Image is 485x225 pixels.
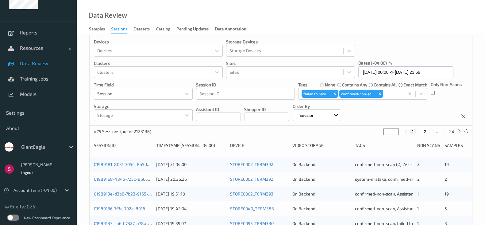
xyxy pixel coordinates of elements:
p: Assistant ID [196,106,241,112]
p: Storage Devices [226,39,355,45]
a: 01989168-4345-725c-8605-a29644b5a273 [94,176,179,182]
div: Sessions [111,26,127,34]
div: Device [230,142,288,148]
div: On Backend [292,161,350,168]
a: Pending Updates [176,25,215,34]
p: 475 Sessions (out of 2123136) [94,128,151,135]
div: Datasets [133,26,150,34]
a: Samples [89,25,111,34]
div: confirmed-non-scan [339,90,376,98]
div: Remove confirmed-non-scan [376,90,383,98]
div: On Backend [292,176,350,182]
p: Order By [293,103,341,109]
button: 1 [410,129,416,134]
a: Catalog [156,25,176,34]
p: Storage [94,103,193,109]
div: Tags [355,142,413,148]
a: STORE0040_TERM383 [230,206,274,211]
span: 21 [445,176,449,182]
label: contains any [342,82,367,88]
div: [DATE] 21:04:00 [156,161,226,168]
p: Session ID [196,82,295,88]
a: 01989181-8031-7054-8b5d-c421aefd0f75 [94,162,175,167]
div: Session ID [94,142,152,148]
p: Sites [226,60,355,66]
div: Samples [89,26,105,34]
div: On Backend [292,206,350,212]
a: STORE0002_TERM392 [230,176,273,182]
div: [DATE] 19:42:04 [156,206,226,212]
button: 2 [422,129,428,134]
span: 19 [445,162,449,167]
a: Data Annotation [215,25,252,34]
a: STORE0002_TERM393 [230,191,273,196]
span: 2 [417,176,420,182]
div: Data Annotation [215,26,246,34]
a: STORE0002_TERM392 [230,162,273,167]
p: Session [297,112,317,118]
p: Tags [298,82,307,88]
div: Video Storage [292,142,350,148]
div: Non Scans [417,142,441,148]
div: Timestamp (Session, -04:00) [156,142,226,148]
label: none [325,82,335,88]
span: confirmed-non-scan, Assistant Rejected, failed to recover [355,191,468,196]
p: Clusters [94,60,223,66]
div: [DATE] 19:51:10 [156,191,226,197]
span: 1 [417,206,419,211]
p: Only Non-Scans [431,81,462,88]
p: Time Field [94,82,193,88]
div: Remove failed to recover [331,90,338,98]
div: Data Review [88,12,127,18]
p: Devices [94,39,223,45]
a: 0198913e-d3b6-7b23-9165-f770d440db3b [94,191,177,196]
span: 1 [417,191,419,196]
p: Shopper ID [244,106,289,112]
a: Datasets [133,25,156,34]
div: [DATE] 20:36:26 [156,176,226,182]
p: dates (-04:00) [358,60,387,66]
span: 5 [445,206,447,211]
div: Pending Updates [176,26,209,34]
button: ... [434,129,441,134]
a: Sessions [111,25,133,34]
span: 19 [445,191,449,196]
div: Catalog [156,26,170,34]
div: Samples [445,142,468,148]
label: exact match [403,82,427,88]
button: 24 [447,129,456,134]
span: 2 [417,162,420,167]
a: 01989136-7f3e-792e-8916-dc38a961a36c [94,206,175,211]
div: failed to recover [302,90,331,98]
label: contains all [374,82,397,88]
div: On Backend [292,191,350,197]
